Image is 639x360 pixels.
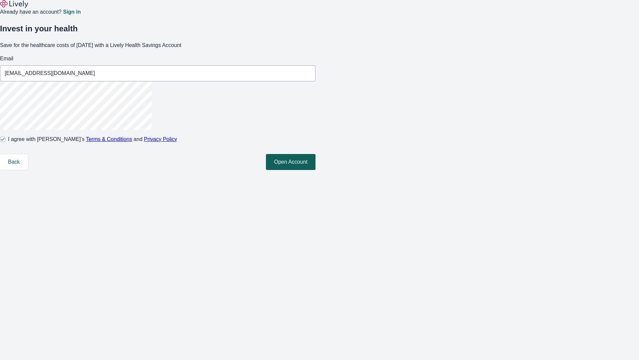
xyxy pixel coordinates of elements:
[86,136,132,142] a: Terms & Conditions
[144,136,177,142] a: Privacy Policy
[63,9,81,15] a: Sign in
[8,135,177,143] span: I agree with [PERSON_NAME]’s and
[266,154,316,170] button: Open Account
